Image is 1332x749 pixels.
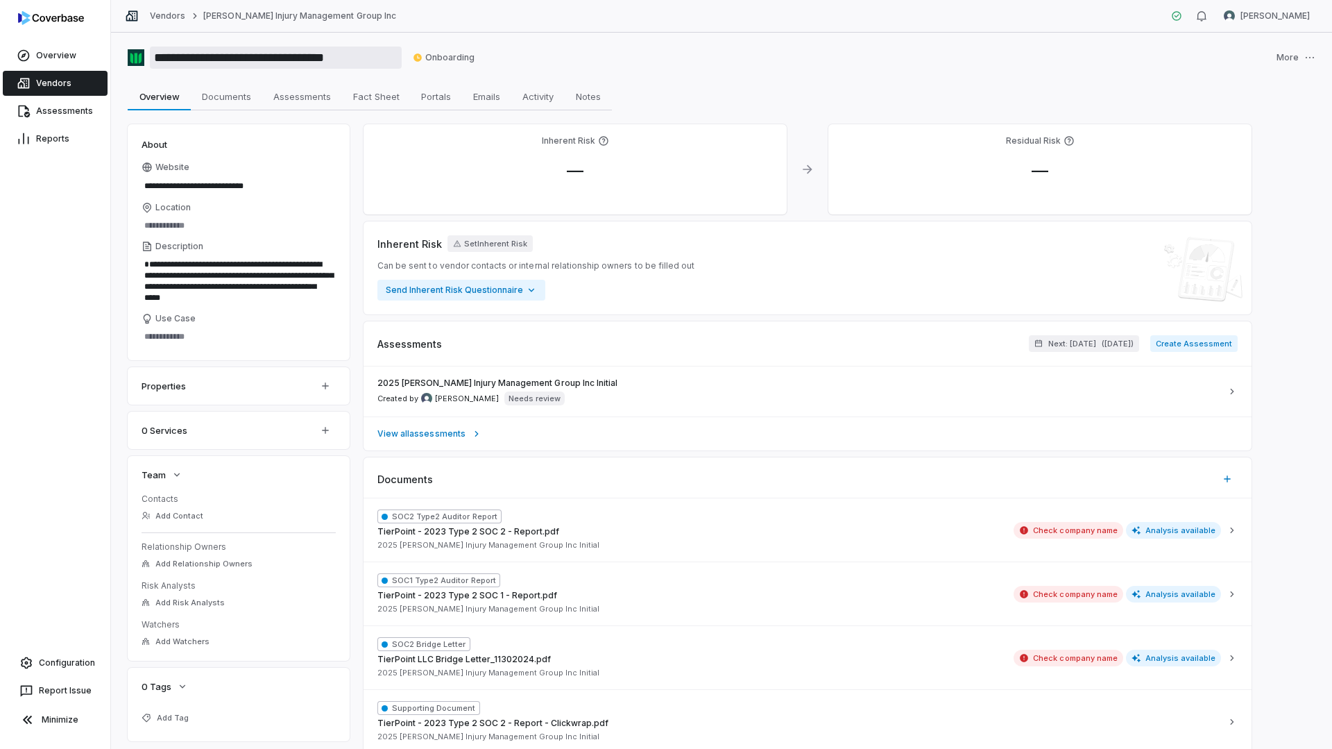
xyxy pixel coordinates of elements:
span: [PERSON_NAME] [1240,10,1310,22]
span: 2025 [PERSON_NAME] Injury Management Group Inc Initial [377,604,599,614]
span: — [1021,160,1059,180]
dt: Risk Analysts [142,580,336,591]
span: Inherent Risk [377,237,442,251]
a: View allassessments [364,416,1252,451]
button: Minimize [6,706,105,734]
span: Check company name [1014,522,1123,539]
span: 2025 [PERSON_NAME] Injury Management Group Inc Initial [377,732,599,742]
a: 2025 [PERSON_NAME] Injury Management Group Inc InitialCreated by REKHA KOTHANDARAMAN avatar[PERSO... [364,367,1252,416]
a: [PERSON_NAME] Injury Management Group Inc [203,10,396,22]
span: Emails [468,87,506,106]
span: Check company name [1014,586,1123,603]
span: Use Case [155,313,196,324]
span: Website [155,162,189,173]
button: Nic Weilbacher avatar[PERSON_NAME] [1215,6,1318,26]
button: Add Contact [137,503,207,528]
span: TierPoint LLC Bridge Letter_11302024.pdf [377,654,551,665]
button: SOC1 Type2 Auditor ReportTierPoint - 2023 Type 2 SOC 1 - Report.pdf2025 [PERSON_NAME] Injury Mana... [364,562,1252,625]
span: TierPoint - 2023 Type 2 SOC 1 - Report.pdf [377,590,557,601]
button: SOC2 Bridge LetterTierPoint LLC Bridge Letter_11302024.pdf2025 [PERSON_NAME] Injury Management Gr... [364,625,1252,689]
span: Supporting Document [377,701,480,715]
span: Documents [196,87,257,106]
span: TierPoint - 2023 Type 2 SOC 2 - Report - Clickwrap.pdf [377,718,608,729]
span: Activity [517,87,559,106]
span: Next: [DATE] [1048,339,1096,349]
span: TierPoint - 2023 Type 2 SOC 2 - Report.pdf [377,526,559,537]
h4: Residual Risk [1006,135,1061,146]
button: Create Assessment [1150,335,1238,352]
button: SetInherent Risk [447,235,533,252]
button: SOC2 Type2 Auditor ReportTierPoint - 2023 Type 2 SOC 2 - Report.pdf2025 [PERSON_NAME] Injury Mana... [364,498,1252,562]
p: Needs review [509,393,561,404]
span: 0 Tags [142,680,171,693]
button: Report Issue [6,678,105,703]
a: Vendors [3,71,108,96]
span: Add Watchers [155,637,210,647]
span: Team [142,469,166,481]
h4: Inherent Risk [542,135,595,146]
span: SOC1 Type2 Auditor Report [377,573,500,587]
span: Fact Sheet [348,87,405,106]
span: 2025 [PERSON_NAME] Injury Management Group Inc Initial [377,378,617,389]
input: Website [142,176,312,196]
a: Overview [3,43,108,68]
button: More [1272,43,1320,72]
a: Reports [3,126,108,151]
img: Nic Weilbacher avatar [1224,10,1235,22]
span: — [556,160,595,180]
span: Analysis available [1126,586,1222,603]
dt: Contacts [142,494,336,505]
span: Assessments [268,87,336,106]
span: Notes [570,87,606,106]
button: Send Inherent Risk Questionnaire [377,280,545,301]
span: Onboarding [413,52,475,63]
textarea: Use Case [142,327,336,346]
span: Check company name [1014,650,1123,666]
input: Location [142,216,336,235]
button: 0 Tags [137,672,192,701]
dt: Watchers [142,619,336,630]
span: Analysis available [1126,522,1222,539]
span: Can be sent to vendor contacts or internal relationship owners to be filled out [377,260,694,271]
span: Overview [134,87,185,106]
textarea: Description [142,255,336,308]
span: 2025 [PERSON_NAME] Injury Management Group Inc Initial [377,668,599,678]
span: SOC2 Type2 Auditor Report [377,510,502,523]
img: REKHA KOTHANDARAMAN avatar [421,393,432,404]
span: ( [DATE] ) [1102,339,1134,349]
button: Next: [DATE]([DATE]) [1029,335,1139,352]
span: Add Risk Analysts [155,598,225,608]
img: logo-D7KZi-bG.svg [18,11,84,25]
span: Location [155,202,191,213]
a: Configuration [6,650,105,675]
span: Created by [377,393,499,404]
span: [PERSON_NAME] [435,394,499,404]
span: Description [155,241,203,252]
a: Assessments [3,99,108,124]
span: Add Tag [157,713,189,723]
span: Analysis available [1126,650,1222,666]
button: Team [137,460,187,489]
span: Assessments [377,337,442,351]
span: SOC2 Bridge Letter [377,637,470,651]
dt: Relationship Owners [142,541,336,553]
span: About [142,138,167,151]
span: Add Relationship Owners [155,559,253,569]
span: View all assessments [377,428,466,439]
span: 2025 [PERSON_NAME] Injury Management Group Inc Initial [377,540,599,550]
span: Portals [416,87,456,106]
button: Add Tag [137,705,193,730]
span: Documents [377,472,433,487]
a: Vendors [150,10,185,22]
